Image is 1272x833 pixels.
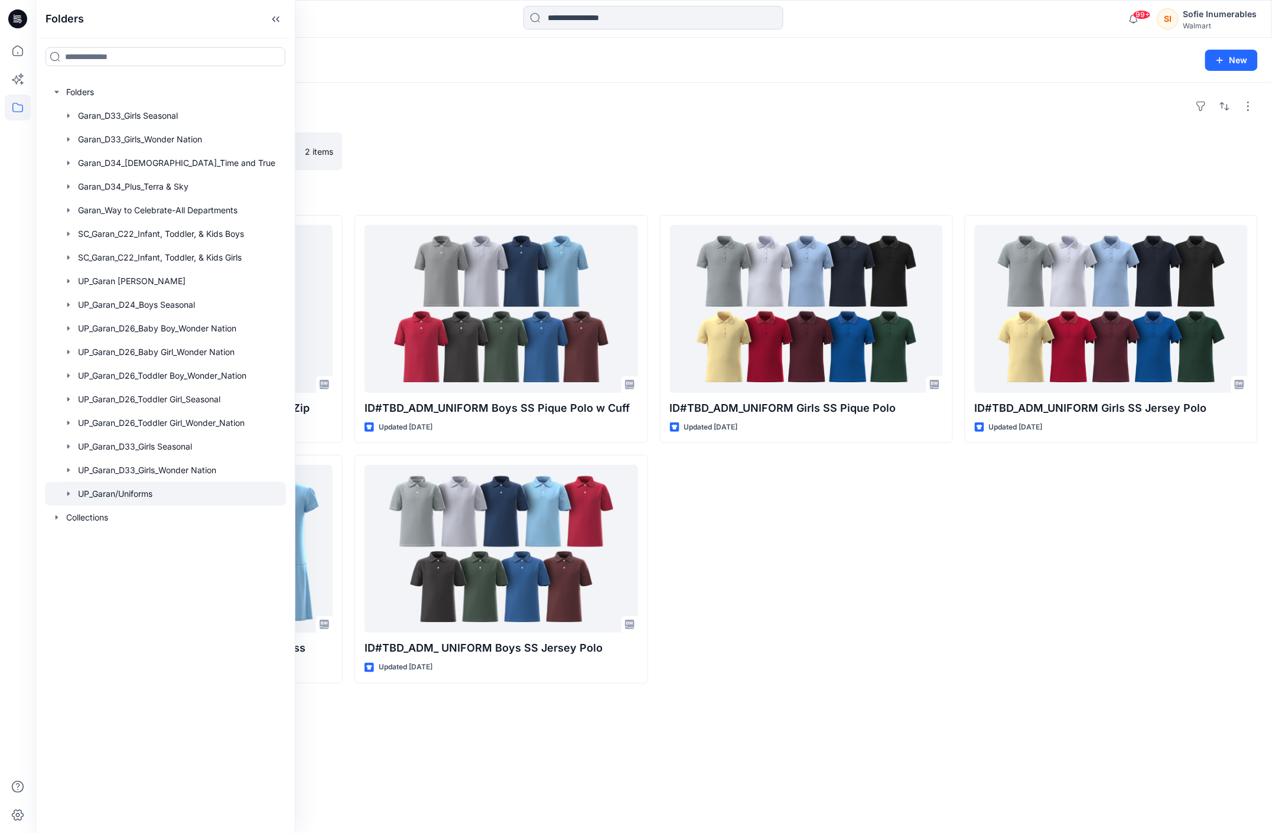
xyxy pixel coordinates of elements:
[50,189,1258,203] h4: Styles
[379,661,432,673] p: Updated [DATE]
[365,640,637,656] p: ID#TBD_ADM_ UNIFORM Boys SS Jersey Polo
[305,145,333,158] p: 2 items
[1133,10,1151,19] span: 99+
[1205,50,1258,71] button: New
[379,421,432,434] p: Updated [DATE]
[365,465,637,633] a: ID#TBD_ADM_ UNIFORM Boys SS Jersey Polo
[365,400,637,416] p: ID#TBD_ADM_UNIFORM Boys SS Pique Polo w Cuff
[1183,7,1257,21] div: Sofie Inumerables
[989,421,1043,434] p: Updated [DATE]
[684,421,738,434] p: Updated [DATE]
[1183,21,1257,30] div: Walmart
[975,400,1248,416] p: ID#TBD_ADM_UNIFORM Girls SS Jersey Polo
[670,225,943,393] a: ID#TBD_ADM_UNIFORM Girls SS Pique Polo
[670,400,943,416] p: ID#TBD_ADM_UNIFORM Girls SS Pique Polo
[365,225,637,393] a: ID#TBD_ADM_UNIFORM Boys SS Pique Polo w Cuff
[1157,8,1179,30] div: SI
[975,225,1248,393] a: ID#TBD_ADM_UNIFORM Girls SS Jersey Polo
